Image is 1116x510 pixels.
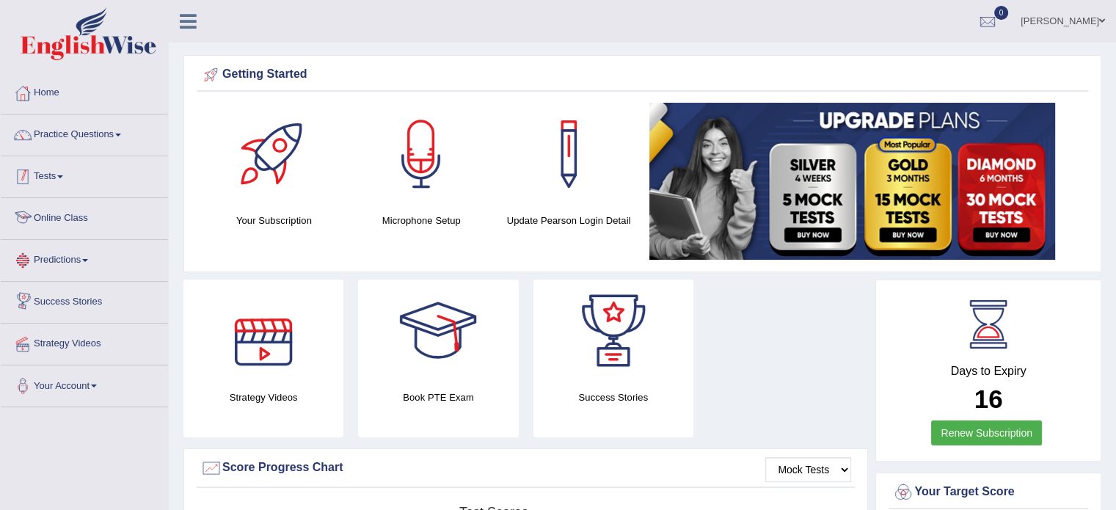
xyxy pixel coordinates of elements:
[1,198,168,235] a: Online Class
[183,390,343,405] h4: Strategy Videos
[892,365,1084,378] h4: Days to Expiry
[200,457,851,479] div: Score Progress Chart
[892,481,1084,503] div: Your Target Score
[1,282,168,318] a: Success Stories
[994,6,1009,20] span: 0
[358,390,518,405] h4: Book PTE Exam
[208,213,340,228] h4: Your Subscription
[1,240,168,277] a: Predictions
[355,213,488,228] h4: Microphone Setup
[1,324,168,360] a: Strategy Videos
[931,420,1042,445] a: Renew Subscription
[1,365,168,402] a: Your Account
[1,156,168,193] a: Tests
[974,385,1003,413] b: 16
[200,64,1084,86] div: Getting Started
[533,390,693,405] h4: Success Stories
[1,73,168,109] a: Home
[503,213,635,228] h4: Update Pearson Login Detail
[1,114,168,151] a: Practice Questions
[649,103,1055,260] img: small5.jpg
